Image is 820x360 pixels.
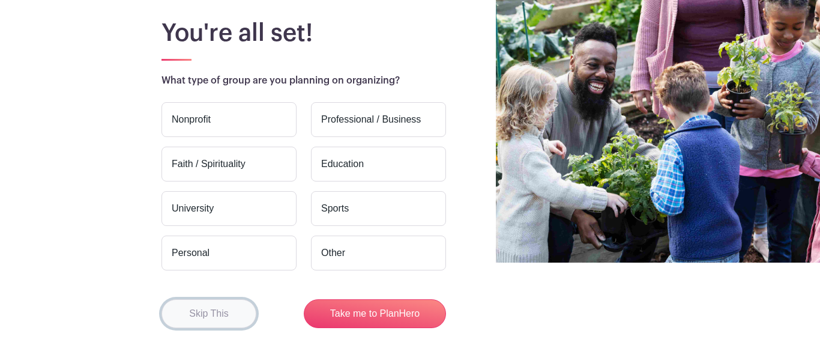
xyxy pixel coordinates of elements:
label: Sports [311,191,446,226]
label: University [161,191,297,226]
label: Other [311,236,446,270]
label: Nonprofit [161,102,297,137]
label: Personal [161,236,297,270]
button: Skip This [161,299,256,328]
h1: You're all set! [161,19,731,47]
label: Faith / Spirituality [161,147,297,182]
p: What type of group are you planning on organizing? [161,73,731,88]
label: Education [311,147,446,182]
button: Take me to PlanHero [304,299,446,328]
label: Professional / Business [311,102,446,137]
